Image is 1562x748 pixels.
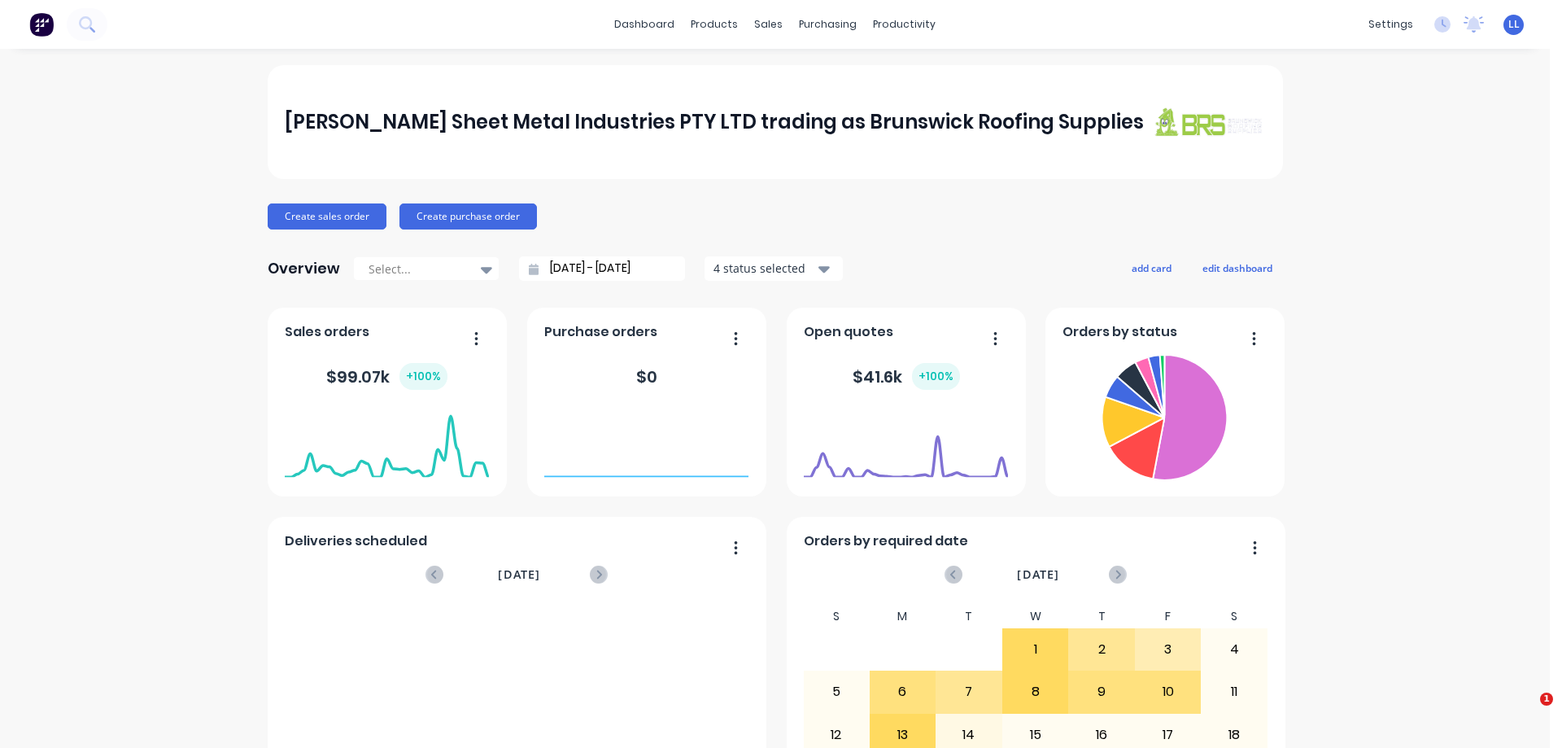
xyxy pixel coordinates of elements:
div: products [683,12,746,37]
span: Purchase orders [544,322,657,342]
div: $ 99.07k [326,363,447,390]
img: J A Sheet Metal Industries PTY LTD trading as Brunswick Roofing Supplies [1151,107,1265,137]
span: [DATE] [1017,566,1059,584]
span: LL [1508,17,1520,32]
div: F [1135,605,1202,628]
span: Deliveries scheduled [285,531,427,551]
div: S [803,605,870,628]
div: 8 [1003,671,1068,712]
button: 4 status selected [705,256,843,281]
div: $ 41.6k [853,363,960,390]
span: 1 [1540,693,1553,706]
div: 3 [1136,629,1201,670]
div: 1 [1003,629,1068,670]
span: Open quotes [804,322,893,342]
div: 6 [870,671,936,712]
div: 5 [804,671,869,712]
div: 4 status selected [713,260,816,277]
div: settings [1360,12,1421,37]
div: purchasing [791,12,865,37]
div: 10 [1136,671,1201,712]
button: Create purchase order [399,203,537,230]
div: S [1201,605,1267,628]
div: 2 [1069,629,1134,670]
span: [DATE] [498,566,540,584]
a: dashboard [606,12,683,37]
button: add card [1121,257,1182,278]
iframe: Intercom live chat [1507,693,1546,732]
div: Overview [268,252,340,285]
div: + 100 % [912,363,960,390]
div: W [1002,605,1069,628]
div: 9 [1069,671,1134,712]
span: Orders by status [1062,322,1177,342]
div: productivity [865,12,944,37]
div: T [936,605,1002,628]
img: Factory [29,12,54,37]
button: edit dashboard [1192,257,1283,278]
div: + 100 % [399,363,447,390]
div: 7 [936,671,1001,712]
div: 4 [1202,629,1267,670]
div: T [1068,605,1135,628]
div: $ 0 [636,365,657,389]
div: sales [746,12,791,37]
button: Create sales order [268,203,386,230]
span: Sales orders [285,322,369,342]
div: [PERSON_NAME] Sheet Metal Industries PTY LTD trading as Brunswick Roofing Supplies [285,106,1144,138]
div: 11 [1202,671,1267,712]
div: M [870,605,936,628]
